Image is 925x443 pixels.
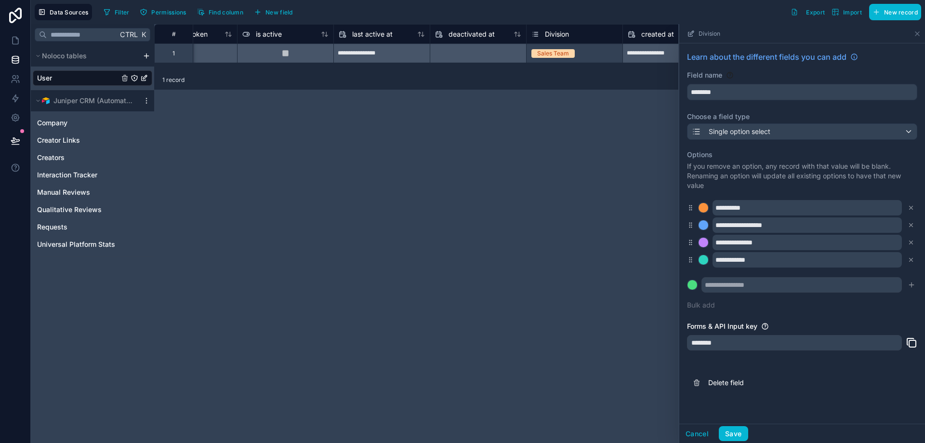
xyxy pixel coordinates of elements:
[806,9,825,16] span: Export
[687,372,917,393] button: Delete field
[37,205,129,215] a: Qualitative Reviews
[115,9,130,16] span: Filter
[209,9,243,16] span: Find column
[53,96,134,106] span: Juniper CRM (Automated)
[42,97,50,105] img: Airtable Logo
[37,153,65,162] span: Creators
[708,378,847,388] span: Delete field
[33,133,152,148] div: Creator Links
[162,76,185,84] span: 1 record
[687,161,917,190] p: If you remove an option, any record with that value will be blank. Renaming an option will update...
[33,115,152,131] div: Company
[37,188,129,197] a: Manual Reviews
[687,322,757,331] label: Forms & API Input key
[42,51,87,61] span: Noloco tables
[865,4,921,20] a: New record
[37,222,129,232] a: Requests
[37,118,129,128] a: Company
[679,426,715,442] button: Cancel
[194,5,247,19] button: Find column
[719,426,748,442] button: Save
[687,112,917,121] label: Choose a field type
[37,170,97,180] span: Interaction Tracker
[687,51,858,63] a: Learn about the different fields you can add
[699,30,720,38] span: Division
[37,73,119,83] a: User
[687,123,917,140] button: Single option select
[37,240,115,249] span: Universal Platform Stats
[136,5,193,19] a: Permissions
[33,202,152,217] div: Qualitative Reviews
[37,73,52,83] span: User
[37,118,67,128] span: Company
[136,5,189,19] button: Permissions
[33,219,152,235] div: Requests
[37,222,67,232] span: Requests
[37,135,129,145] a: Creator Links
[687,150,917,160] label: Options
[869,4,921,20] button: New record
[33,70,152,86] div: User
[828,4,865,20] button: Import
[100,5,133,19] button: Filter
[884,9,918,16] span: New record
[33,185,152,200] div: Manual Reviews
[162,30,185,38] div: #
[641,29,674,39] span: created at
[687,70,722,80] label: Field name
[33,150,152,165] div: Creators
[37,170,129,180] a: Interaction Tracker
[33,167,152,183] div: Interaction Tracker
[35,4,92,20] button: Data Sources
[449,29,495,39] span: deactivated at
[37,135,80,145] span: Creator Links
[787,4,828,20] button: Export
[843,9,862,16] span: Import
[37,205,102,215] span: Qualitative Reviews
[50,9,89,16] span: Data Sources
[37,188,90,197] span: Manual Reviews
[251,5,296,19] button: New field
[172,50,175,57] div: 1
[33,94,139,107] button: Airtable LogoJuniper CRM (Automated)
[256,29,282,39] span: is active
[545,29,569,39] span: Division
[140,31,147,38] span: K
[687,51,846,63] span: Learn about the different fields you can add
[687,300,715,310] button: Bulk add
[119,28,139,40] span: Ctrl
[33,237,152,252] div: Universal Platform Stats
[37,153,129,162] a: Creators
[709,127,770,136] span: Single option select
[265,9,293,16] span: New field
[33,49,139,63] button: Noloco tables
[352,29,393,39] span: last active at
[537,49,569,58] div: Sales Team
[151,9,186,16] span: Permissions
[37,240,129,249] a: Universal Platform Stats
